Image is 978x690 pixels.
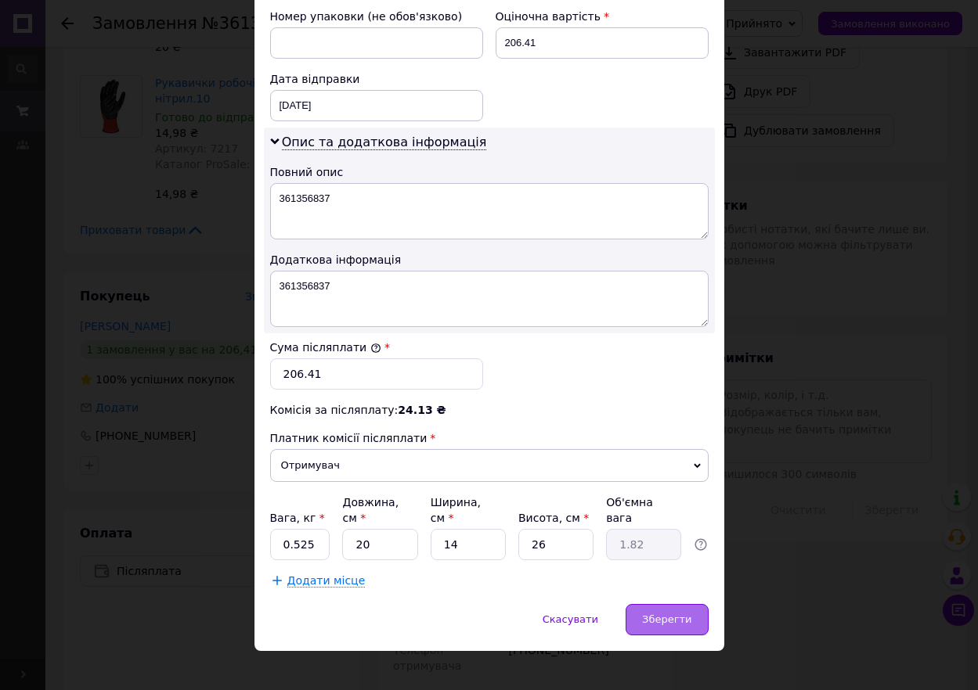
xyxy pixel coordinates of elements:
[270,252,709,268] div: Додаткова інформація
[270,183,709,239] textarea: 361356837
[518,512,589,524] label: Висота, см
[270,341,381,354] label: Сума післяплати
[282,135,487,150] span: Опис та додаткова інформація
[270,9,483,24] div: Номер упаковки (не обов'язково)
[642,613,691,625] span: Зберегти
[398,404,446,416] span: 24.13 ₴
[496,9,709,24] div: Оціночна вартість
[270,512,325,524] label: Вага, кг
[543,613,598,625] span: Скасувати
[270,164,709,180] div: Повний опис
[606,494,681,526] div: Об'ємна вага
[270,449,709,482] span: Отримувач
[270,271,709,327] textarea: 361356837
[342,496,399,524] label: Довжина, см
[431,496,481,524] label: Ширина, см
[270,402,709,418] div: Комісія за післяплату:
[270,432,428,444] span: Платник комісії післяплати
[270,71,483,87] div: Дата відправки
[287,574,366,588] span: Додати місце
